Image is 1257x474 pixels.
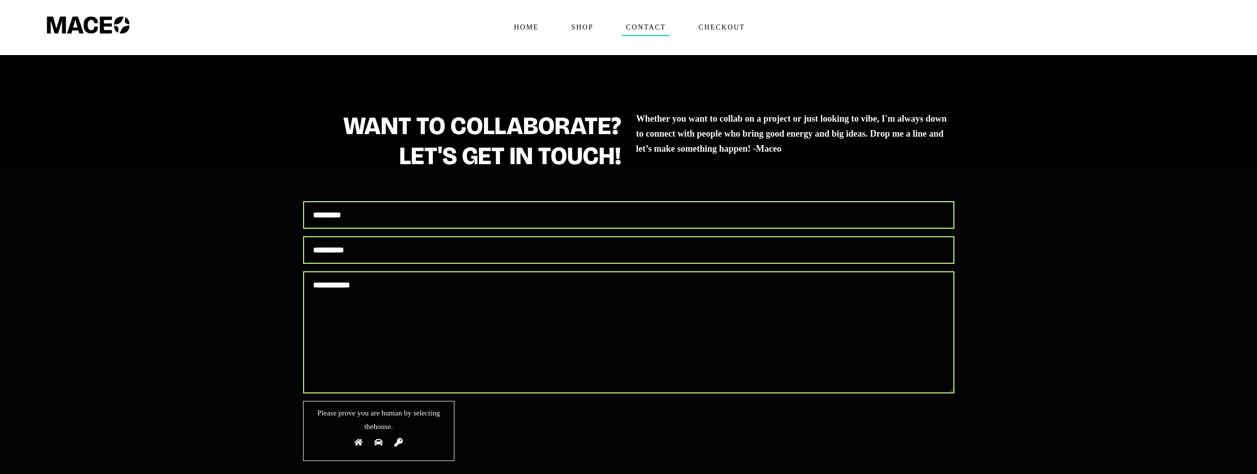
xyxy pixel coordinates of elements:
span: Checkout [694,20,749,36]
h5: Whether you want to collab on a project or just looking to vibe, I'm always down to connect with ... [629,111,962,156]
span: Shop [567,20,597,36]
span: Contact [622,20,670,36]
h1: WANT TO COLLABORATE? LET'S GET IN TOUCH! [296,111,629,171]
span: Home [510,20,543,36]
span: house [374,422,391,430]
span: Please prove you are human by selecting the . [309,406,449,433]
